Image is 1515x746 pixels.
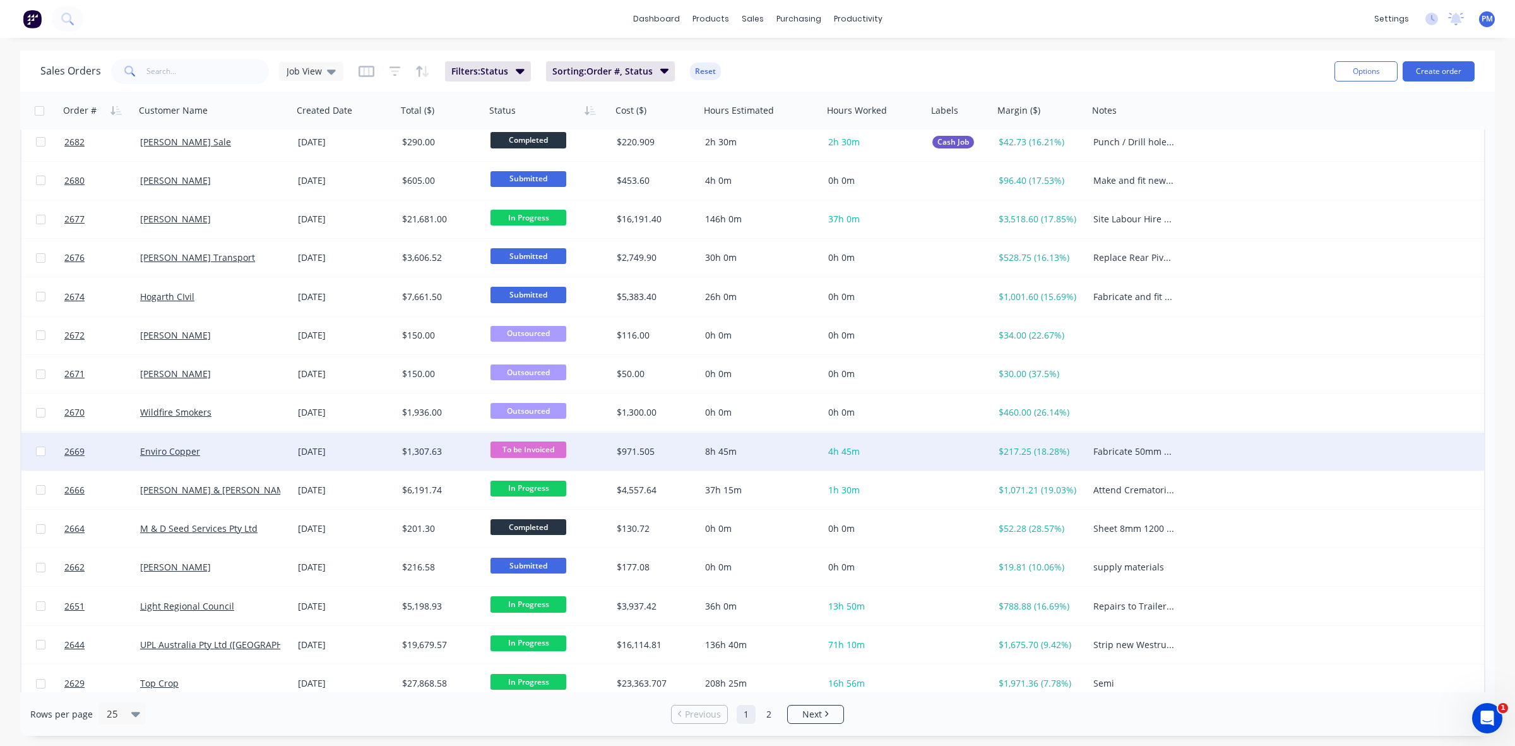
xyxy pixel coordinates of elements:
[401,104,434,117] div: Total ($)
[140,561,211,573] a: [PERSON_NAME]
[617,677,691,690] div: $23,363.707
[402,368,477,380] div: $150.00
[1472,703,1502,733] iframe: Intercom live chat
[64,510,140,548] a: 2664
[705,329,812,342] div: 0h 0m
[64,291,85,303] span: 2674
[64,329,85,342] span: 2672
[552,65,653,78] span: Sorting: Order #, Status
[1498,703,1508,713] span: 1
[705,406,812,419] div: 0h 0m
[489,104,516,117] div: Status
[617,136,691,148] div: $220.909
[1093,136,1175,148] div: Punch / Drill holes as marked and stamped 22mm & 18mm - 70 plates
[1093,174,1175,187] div: Make and fit new mount to attach cage frame to canopy racks on landcruiser ute
[828,291,855,303] span: 0h 0m
[705,445,812,458] div: 8h 45m
[140,329,211,341] a: [PERSON_NAME]
[617,251,691,264] div: $2,749.90
[140,213,211,225] a: [PERSON_NAME]
[64,471,140,509] a: 2666
[705,600,812,613] div: 36h 0m
[828,445,860,457] span: 4h 45m
[937,136,969,148] span: Cash Job
[828,9,889,28] div: productivity
[64,561,85,574] span: 2662
[828,677,865,689] span: 16h 56m
[298,600,392,613] div: [DATE]
[759,705,778,724] a: Page 2
[490,674,566,690] span: In Progress
[490,635,566,651] span: In Progress
[64,213,85,226] span: 2677
[705,251,812,264] div: 30h 0m
[999,213,1079,226] div: $3,518.60 (17.85%)
[788,708,843,721] a: Next page
[999,136,1079,148] div: $42.73 (16.21%)
[402,291,477,303] div: $7,661.50
[64,433,140,471] a: 2669
[828,251,855,263] span: 0h 0m
[770,9,828,28] div: purchasing
[828,639,865,651] span: 71h 10m
[146,59,270,84] input: Search...
[287,64,322,78] span: Job View
[737,705,756,724] a: Page 1 is your current page
[1093,600,1175,613] div: Repairs to Trailer following Inspections - P343, P408 & P387
[828,136,860,148] span: 2h 30m
[999,406,1079,419] div: $460.00 (26.14%)
[490,596,566,612] span: In Progress
[999,522,1079,535] div: $52.28 (28.57%)
[140,677,179,689] a: Top Crop
[828,213,860,225] span: 37h 0m
[298,291,392,303] div: [DATE]
[828,561,855,573] span: 0h 0m
[402,484,477,496] div: $6,191.74
[402,406,477,419] div: $1,936.00
[690,63,721,80] button: Reset
[1482,13,1493,25] span: PM
[999,561,1079,574] div: $19.81 (10.06%)
[999,368,1079,380] div: $30.00 (37.5%)
[140,639,322,651] a: UPL Australia Pty Ltd ([GEOGRAPHIC_DATA])
[828,484,860,496] span: 1h 30m
[999,639,1079,651] div: $1,675.70 (9.42%)
[402,251,477,264] div: $3,606.52
[298,484,392,496] div: [DATE]
[705,639,812,651] div: 136h 40m
[617,291,691,303] div: $5,383.40
[40,65,101,77] h1: Sales Orders
[297,104,352,117] div: Created Date
[617,213,691,226] div: $16,191.40
[828,522,855,534] span: 0h 0m
[828,174,855,186] span: 0h 0m
[490,519,566,535] span: Completed
[298,561,392,574] div: [DATE]
[1093,484,1175,496] div: Attend Crematorium, inspect and free up processor that was jammed. Fabricate and install racking ...
[705,677,812,690] div: 208h 25m
[64,136,85,148] span: 2682
[1093,522,1175,535] div: Sheet 8mm 1200 x 2400 & Angle 40x40x6 AL
[999,600,1079,613] div: $788.88 (16.69%)
[997,104,1040,117] div: Margin ($)
[298,368,392,380] div: [DATE]
[64,445,85,458] span: 2669
[140,522,258,534] a: M & D Seed Services Pty Ltd
[402,136,477,148] div: $290.00
[827,104,887,117] div: Hours Worked
[30,708,93,721] span: Rows per page
[23,9,42,28] img: Factory
[64,251,85,264] span: 2676
[617,561,691,574] div: $177.08
[298,522,392,535] div: [DATE]
[402,213,477,226] div: $21,681.00
[64,484,85,496] span: 2666
[64,626,140,664] a: 2644
[931,104,958,117] div: Labels
[705,213,812,226] div: 146h 0m
[672,708,727,721] a: Previous page
[490,442,566,457] span: To be Invoiced
[490,171,566,187] span: Submitted
[802,708,822,721] span: Next
[999,174,1079,187] div: $96.40 (17.53%)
